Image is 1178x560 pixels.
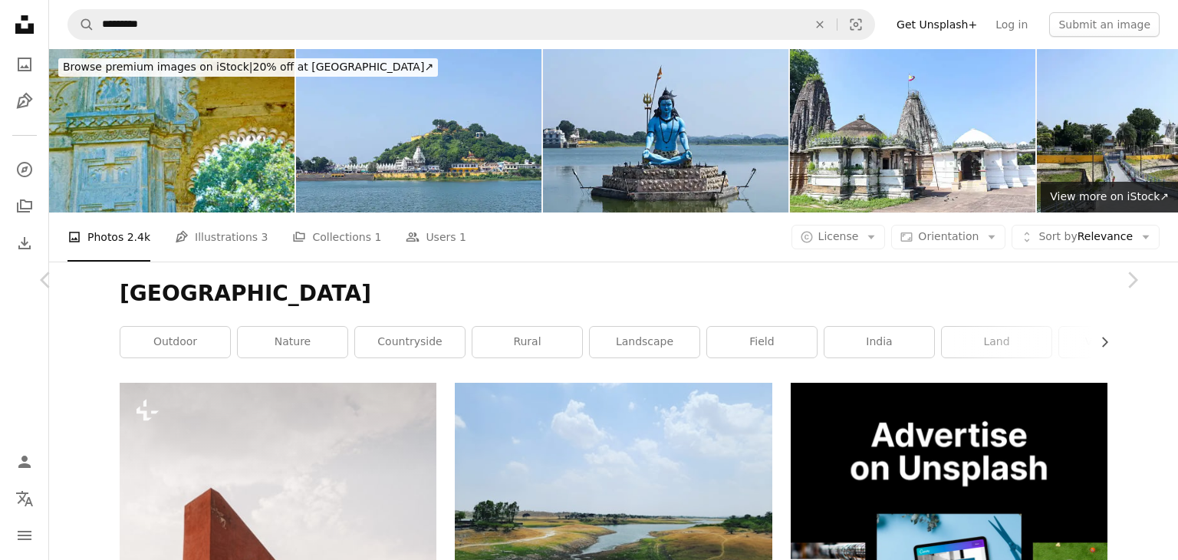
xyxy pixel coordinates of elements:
span: Sort by [1038,230,1077,242]
a: rural [472,327,582,357]
h1: [GEOGRAPHIC_DATA] [120,280,1107,308]
a: Photos [9,49,40,80]
a: india [824,327,934,357]
a: Log in [986,12,1037,37]
span: Orientation [918,230,979,242]
a: Explore [9,154,40,185]
button: Submit an image [1049,12,1160,37]
a: Next [1086,206,1178,354]
img: Gate of Udai Vilas Palace - Rajasthan Millennium fairytale journey. Dungarpur, India. [49,49,294,212]
a: landscape [590,327,699,357]
button: Language [9,483,40,514]
button: Search Unsplash [68,10,94,39]
span: 1 [374,229,381,245]
form: Find visuals sitewide [67,9,875,40]
a: Users 1 [406,212,466,262]
a: nature [238,327,347,357]
a: land [942,327,1051,357]
button: Orientation [891,225,1005,249]
span: View more on iStock ↗ [1050,190,1169,203]
a: Illustrations 3 [175,212,268,262]
button: License [791,225,886,249]
button: Clear [803,10,837,39]
img: View of the ancient Madhav Rai Group of Temples, 17th-century temples, Dungarpur, Rajasthan, India. [790,49,1035,212]
a: Collections [9,191,40,222]
span: Relevance [1038,229,1133,245]
span: Browse premium images on iStock | [63,61,252,73]
img: View of Shrinathji Temple and Gaib Sagar Lake, Dungarpur, Rajasthan, India. [296,49,541,212]
a: Collections 1 [292,212,381,262]
a: Get Unsplash+ [887,12,986,37]
span: 20% off at [GEOGRAPHIC_DATA] ↗ [63,61,433,73]
a: Browse premium images on iStock|20% off at [GEOGRAPHIC_DATA]↗ [49,49,447,86]
span: License [818,230,859,242]
a: Illustrations [9,86,40,117]
a: vegetation [1059,327,1169,357]
span: 3 [262,229,268,245]
a: green grass field near body of water under blue sky during daytime [455,495,772,509]
a: countryside [355,327,465,357]
span: 1 [459,229,466,245]
button: Menu [9,520,40,551]
a: field [707,327,817,357]
img: View of the statue of Lord Shiva in the middle of Gaib Sagar Lake, Dungarpur, Rajasthan, India. [543,49,788,212]
a: outdoor [120,327,230,357]
a: Log in / Sign up [9,446,40,477]
button: Sort byRelevance [1012,225,1160,249]
button: Visual search [837,10,874,39]
a: View more on iStock↗ [1041,182,1178,212]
